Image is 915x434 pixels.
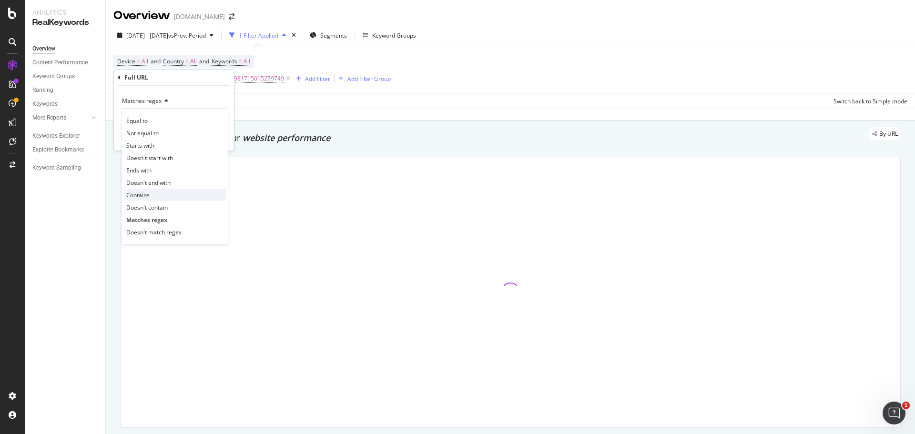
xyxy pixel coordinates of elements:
button: Segments [306,28,351,43]
div: Keywords Explorer [32,131,80,141]
span: All [142,55,148,68]
span: All [244,55,250,68]
span: Country [163,57,184,65]
button: 1 Filter Applied [225,28,290,43]
span: By URL [879,131,898,137]
a: Ranking [32,85,99,95]
div: Explorer Bookmarks [32,145,84,155]
div: Keyword Groups [32,71,75,81]
a: Keyword Sampling [32,163,99,173]
span: Equal to [126,117,148,125]
span: = [185,57,189,65]
div: Content Performance [32,58,88,68]
div: Keyword Groups [372,31,416,40]
button: Switch back to Simple mode [830,93,907,109]
span: = [239,57,242,65]
div: [DOMAIN_NAME] [174,12,225,21]
span: Doesn't match regex [126,228,182,236]
div: Add Filter [305,75,330,83]
div: Switch back to Simple mode [834,97,907,105]
span: Contains [126,191,150,199]
a: Overview [32,44,99,54]
div: legacy label [868,127,902,141]
div: times [290,30,298,40]
div: Overview [32,44,55,54]
div: Ranking [32,85,53,95]
span: Not equal to [126,129,159,137]
a: Explorer Bookmarks [32,145,99,155]
span: Ends with [126,166,152,174]
div: Keyword Sampling [32,163,81,173]
div: Overview [113,8,170,24]
button: [DATE] - [DATE]vsPrev. Period [113,28,217,43]
span: Keywords [212,57,237,65]
button: Keyword Groups [359,28,420,43]
span: All [190,55,197,68]
span: and [151,57,161,65]
button: Add Filter Group [335,73,391,84]
span: Matches regex [126,216,167,224]
span: Doesn't start with [126,154,173,162]
div: RealKeywords [32,17,98,28]
span: Segments [320,31,347,40]
span: = [137,57,140,65]
div: Full URL [124,73,148,81]
div: arrow-right-arrow-left [229,13,234,20]
span: Doesn't contain [126,203,168,212]
span: Device [117,57,135,65]
iframe: Intercom live chat [883,402,905,424]
span: Starts with [126,141,154,150]
div: 1 Filter Applied [239,31,278,40]
span: [DATE] - [DATE] [126,31,168,40]
a: Keywords [32,99,99,109]
button: Add Filter [292,73,330,84]
a: More Reports [32,113,89,123]
span: vs Prev. Period [168,31,206,40]
button: Cancel [118,133,148,143]
a: Content Performance [32,58,99,68]
div: Analytics [32,8,98,17]
span: 1 [902,402,910,409]
div: Keywords [32,99,58,109]
div: Add Filter Group [347,75,391,83]
span: Matches regex [122,97,162,105]
a: Keyword Groups [32,71,99,81]
span: and [199,57,209,65]
div: More Reports [32,113,66,123]
a: Keywords Explorer [32,131,99,141]
span: Doesn't end with [126,179,171,187]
